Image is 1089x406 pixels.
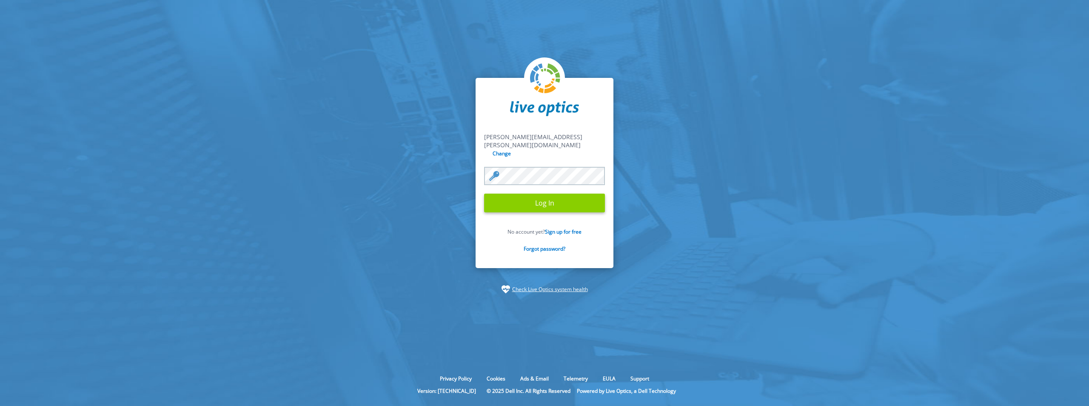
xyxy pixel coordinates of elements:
[524,245,565,252] a: Forgot password?
[433,375,478,382] a: Privacy Policy
[480,375,512,382] a: Cookies
[482,387,575,395] li: © 2025 Dell Inc. All Rights Reserved
[514,375,555,382] a: Ads & Email
[502,285,510,294] img: status-check-icon.svg
[484,228,605,235] p: No account yet?
[596,375,622,382] a: EULA
[512,285,588,294] a: Check Live Optics system health
[530,63,561,94] img: liveoptics-logo.svg
[413,387,480,395] li: Version: [TECHNICAL_ID]
[624,375,656,382] a: Support
[484,194,605,212] input: Log In
[484,133,582,149] span: [PERSON_NAME][EMAIL_ADDRESS][PERSON_NAME][DOMAIN_NAME]
[557,375,594,382] a: Telemetry
[545,228,582,235] a: Sign up for free
[510,101,579,116] img: liveoptics-word.svg
[491,149,513,157] input: Change
[577,387,676,395] li: Powered by Live Optics, a Dell Technology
